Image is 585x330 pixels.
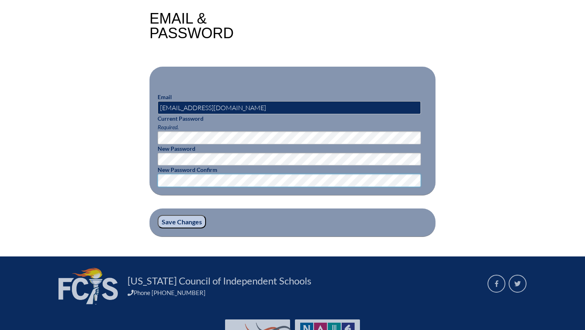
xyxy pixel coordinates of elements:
label: New Password Confirm [158,166,217,173]
span: Required. [158,124,179,130]
a: [US_STATE] Council of Independent Schools [124,274,314,287]
label: New Password [158,145,195,152]
div: Phone [PHONE_NUMBER] [128,289,478,296]
h1: Email & Password [149,11,234,41]
img: FCIS_logo_white [58,268,118,304]
input: Save Changes [158,215,206,229]
label: Email [158,93,172,100]
label: Current Password [158,115,204,122]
